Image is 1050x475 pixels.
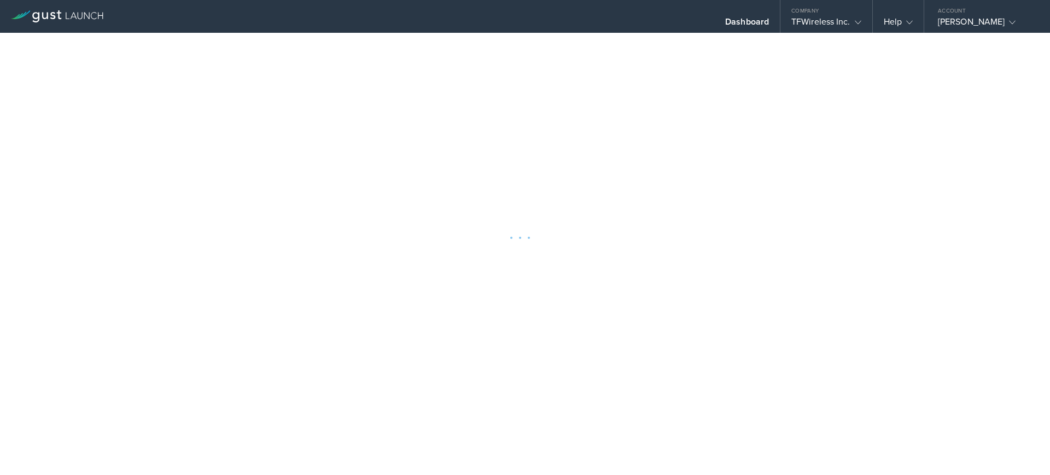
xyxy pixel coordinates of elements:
[725,16,769,33] div: Dashboard
[938,16,1031,33] div: [PERSON_NAME]
[995,423,1050,475] iframe: Chat Widget
[791,16,861,33] div: TFWireless Inc.
[884,16,913,33] div: Help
